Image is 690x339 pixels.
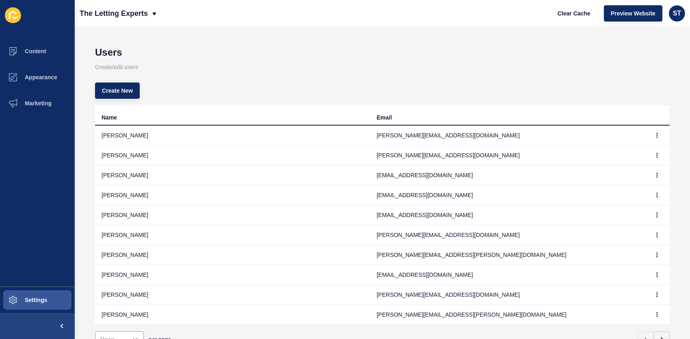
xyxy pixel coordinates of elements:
td: [PERSON_NAME][EMAIL_ADDRESS][DOMAIN_NAME] [370,225,646,245]
td: [PERSON_NAME][EMAIL_ADDRESS][PERSON_NAME][DOMAIN_NAME] [370,245,646,265]
span: Create New [102,87,133,95]
span: Preview Website [611,9,655,17]
td: [EMAIL_ADDRESS][DOMAIN_NAME] [370,165,646,185]
td: [PERSON_NAME] [95,165,370,185]
td: [PERSON_NAME] [95,185,370,205]
td: [PERSON_NAME] [95,126,370,146]
td: [PERSON_NAME] [95,146,370,165]
td: [EMAIL_ADDRESS][DOMAIN_NAME] [370,205,646,225]
td: [PERSON_NAME] [95,305,370,325]
td: [PERSON_NAME] [95,225,370,245]
td: [PERSON_NAME][EMAIL_ADDRESS][DOMAIN_NAME] [370,146,646,165]
td: [PERSON_NAME] [95,265,370,285]
p: Create/edit users [95,58,670,76]
p: The Letting Experts [80,3,148,24]
td: [PERSON_NAME][EMAIL_ADDRESS][DOMAIN_NAME] [370,126,646,146]
td: [PERSON_NAME] [95,245,370,265]
button: Create New [95,83,140,99]
button: Preview Website [604,5,662,22]
td: [PERSON_NAME][EMAIL_ADDRESS][DOMAIN_NAME] [370,285,646,305]
td: [PERSON_NAME][EMAIL_ADDRESS][PERSON_NAME][DOMAIN_NAME] [370,305,646,325]
div: Email [377,113,392,122]
td: [EMAIL_ADDRESS][DOMAIN_NAME] [370,185,646,205]
td: [EMAIL_ADDRESS][DOMAIN_NAME] [370,265,646,285]
h1: Users [95,47,670,58]
div: Name [102,113,117,122]
button: Clear Cache [551,5,597,22]
td: [PERSON_NAME] [95,205,370,225]
span: Clear Cache [558,9,591,17]
td: [PERSON_NAME] [95,285,370,305]
span: ST [673,9,681,17]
